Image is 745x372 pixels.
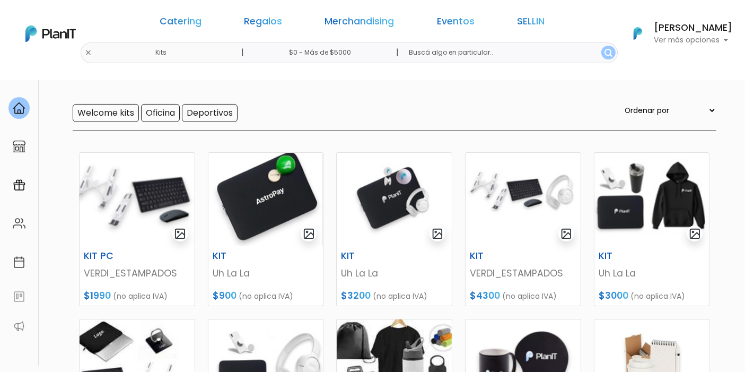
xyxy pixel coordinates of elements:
[594,153,709,246] img: thumb_8E3B4009-AF7E-4BBD-A449-79D280C7DD74.jpeg
[213,289,236,302] span: $900
[592,250,672,262] h6: KIT
[13,179,25,192] img: campaigns-02234683943229c281be62815700db0a1741e53638e28bf9629b52c665b00959.svg
[80,153,195,246] img: thumb_Captura_de_pantalla_2025-05-13_162404.png
[113,291,168,301] span: (no aplica IVA)
[465,152,581,306] a: gallery-light KIT VERDI_ESTAMPADOS $4300 (no aplica IVA)
[400,42,617,63] input: Buscá algo en particular..
[594,152,710,306] a: gallery-light KIT Uh La La $3000 (no aplica IVA)
[437,17,475,30] a: Eventos
[654,23,732,33] h6: [PERSON_NAME]
[470,266,576,280] p: VERDI_ESTAMPADOS
[84,289,111,302] span: $1990
[208,153,323,246] img: thumb_81529ADB-1624-47F8-9752-5138FFCED5D6.jpeg
[626,22,650,45] img: PlanIt Logo
[502,291,557,301] span: (no aplica IVA)
[560,228,573,240] img: gallery-light
[654,37,732,44] p: Ver más opciones
[77,250,157,262] h6: KIT PC
[160,17,201,30] a: Catering
[630,291,685,301] span: (no aplica IVA)
[466,153,581,246] img: thumb_448A8A11-8C6F-4334-A3CE-975AB3FE069E.jpeg
[174,228,186,240] img: gallery-light
[244,17,282,30] a: Regalos
[25,25,76,42] img: PlanIt Logo
[73,104,139,122] input: Welcome kits
[303,228,315,240] img: gallery-light
[689,228,701,240] img: gallery-light
[470,289,500,302] span: $4300
[208,152,324,306] a: gallery-light KIT Uh La La $900 (no aplica IVA)
[599,266,705,280] p: Uh La La
[182,104,238,122] input: Deportivos
[373,291,427,301] span: (no aplica IVA)
[241,46,244,59] p: |
[341,266,448,280] p: Uh La La
[85,49,92,56] img: close-6986928ebcb1d6c9903e3b54e860dbc4d054630f23adef3a32610726dff6a82b.svg
[13,256,25,269] img: calendar-87d922413cdce8b2cf7b7f5f62616a5cf9e4887200fb71536465627b3292af00.svg
[325,17,394,30] a: Merchandising
[337,153,452,246] img: thumb_B5313923-EC7B-4F9F-A309-5C27EC27A428.jpeg
[13,320,25,333] img: partners-52edf745621dab592f3b2c58e3bca9d71375a7ef29c3b500c9f145b62cc070d4.svg
[463,250,543,262] h6: KIT
[13,217,25,230] img: people-662611757002400ad9ed0e3c099ab2801c6687ba6c219adb57efc949bc21e19d.svg
[239,291,293,301] span: (no aplica IVA)
[604,49,612,57] img: search_button-432b6d5273f82d61273b3651a40e1bd1b912527efae98b1b7a1b2c0702e16a8d.svg
[13,102,25,115] img: home-e721727adea9d79c4d83392d1f703f7f8bce08238fde08b1acbfd93340b81755.svg
[206,250,286,262] h6: KIT
[341,289,371,302] span: $3200
[79,152,195,306] a: gallery-light KIT PC VERDI_ESTAMPADOS $1990 (no aplica IVA)
[396,46,399,59] p: |
[620,20,732,47] button: PlanIt Logo [PERSON_NAME] Ver más opciones
[13,290,25,303] img: feedback-78b5a0c8f98aac82b08bfc38622c3050aee476f2c9584af64705fc4e61158814.svg
[13,140,25,153] img: marketplace-4ceaa7011d94191e9ded77b95e3339b90024bf715f7c57f8cf31f2d8c509eaba.svg
[213,266,319,280] p: Uh La La
[599,289,628,302] span: $3000
[335,250,414,262] h6: KIT
[84,266,190,280] p: VERDI_ESTAMPADOS
[55,10,153,31] div: ¿Necesitás ayuda?
[432,228,444,240] img: gallery-light
[141,104,180,122] input: Oficina
[517,17,545,30] a: SELLIN
[336,152,452,306] a: gallery-light KIT Uh La La $3200 (no aplica IVA)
